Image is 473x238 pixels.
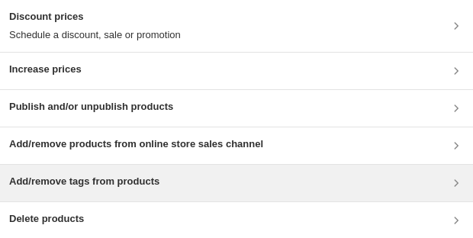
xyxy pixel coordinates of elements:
[9,137,263,152] h3: Add/remove products from online store sales channel
[9,99,173,114] h3: Publish and/or unpublish products
[9,27,181,43] p: Schedule a discount, sale or promotion
[9,211,84,227] h3: Delete products
[9,62,82,77] h3: Increase prices
[9,9,181,24] h3: Discount prices
[9,174,159,189] h3: Add/remove tags from products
